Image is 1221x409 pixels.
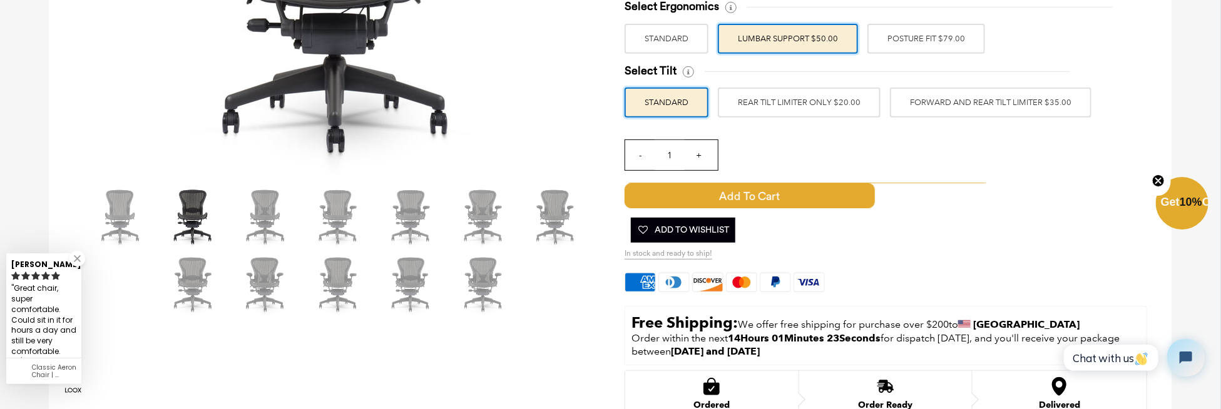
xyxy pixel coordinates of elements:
[625,249,712,260] span: In stock and ready to ship!
[11,282,76,380] div: Great chair, super comfortable. Could sit in it for hours a day and still be very comfortable. 10...
[728,332,881,344] span: 14Hours 01Minutes 23Seconds
[625,140,655,170] input: -
[637,218,729,243] span: Add To Wishlist
[11,271,20,280] svg: rating icon full
[21,271,30,280] svg: rating icon full
[452,186,515,248] img: Herman Miller Classic Aeron Chair | Black | Size C - chairorama
[380,186,442,248] img: Herman Miller Classic Aeron Chair | Black | Size C - chairorama
[625,88,708,118] label: STANDARD
[307,253,370,316] img: Herman Miller Classic Aeron Chair | Black | Size C - chairorama
[162,253,225,316] img: Herman Miller Classic Aeron Chair | Black | Size C - chairorama
[307,186,370,248] img: Herman Miller Classic Aeron Chair | Black | Size C - chairorama
[625,183,875,208] span: Add to Cart
[162,186,225,248] img: Herman Miller Classic Aeron Chair | Black | Size C - chairorama
[738,318,949,330] span: We offer free shipping for purchase over $200
[1050,328,1215,387] iframe: Tidio Chat
[718,24,858,54] label: LUMBAR SUPPORT $50.00
[631,332,1140,358] p: Order within the next for dispatch [DATE], and you'll receive your package between
[525,186,588,248] img: Herman Miller Classic Aeron Chair | Black | Size C - chairorama
[1180,196,1202,208] span: 10%
[31,271,40,280] svg: rating icon full
[1161,196,1218,208] span: Get Off
[380,253,442,316] img: Herman Miller Classic Aeron Chair | Black | Size C - chairorama
[89,186,152,248] img: Herman Miller Classic Aeron Chair | Black | Size C - chairorama
[41,271,50,280] svg: rating icon full
[235,186,297,248] img: Herman Miller Classic Aeron Chair | Black | Size C - chairorama
[671,345,760,357] strong: [DATE] and [DATE]
[718,88,881,118] label: REAR TILT LIMITER ONLY $20.00
[625,64,677,78] span: Select Tilt
[452,253,515,316] img: Herman Miller Classic Aeron Chair | Black | Size C - chairorama
[631,313,1140,332] p: to
[973,318,1080,330] strong: [GEOGRAPHIC_DATA]
[631,218,735,243] button: Add To Wishlist
[684,140,714,170] input: +
[235,253,297,316] img: Herman Miller Classic Aeron Chair | Black | Size C - chairorama
[631,313,738,331] strong: Free Shipping:
[625,24,708,54] label: STANDARD
[890,88,1091,118] label: FORWARD AND REAR TILT LIMITER $35.00
[867,24,985,54] label: POSTURE FIT $79.00
[51,271,60,280] svg: rating icon full
[11,255,76,270] div: [PERSON_NAME]
[1146,167,1171,196] button: Close teaser
[1156,178,1208,231] div: Get10%OffClose teaser
[32,364,76,379] div: Classic Aeron Chair | Black | Size C (Renewed)
[625,183,990,208] button: Add to Cart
